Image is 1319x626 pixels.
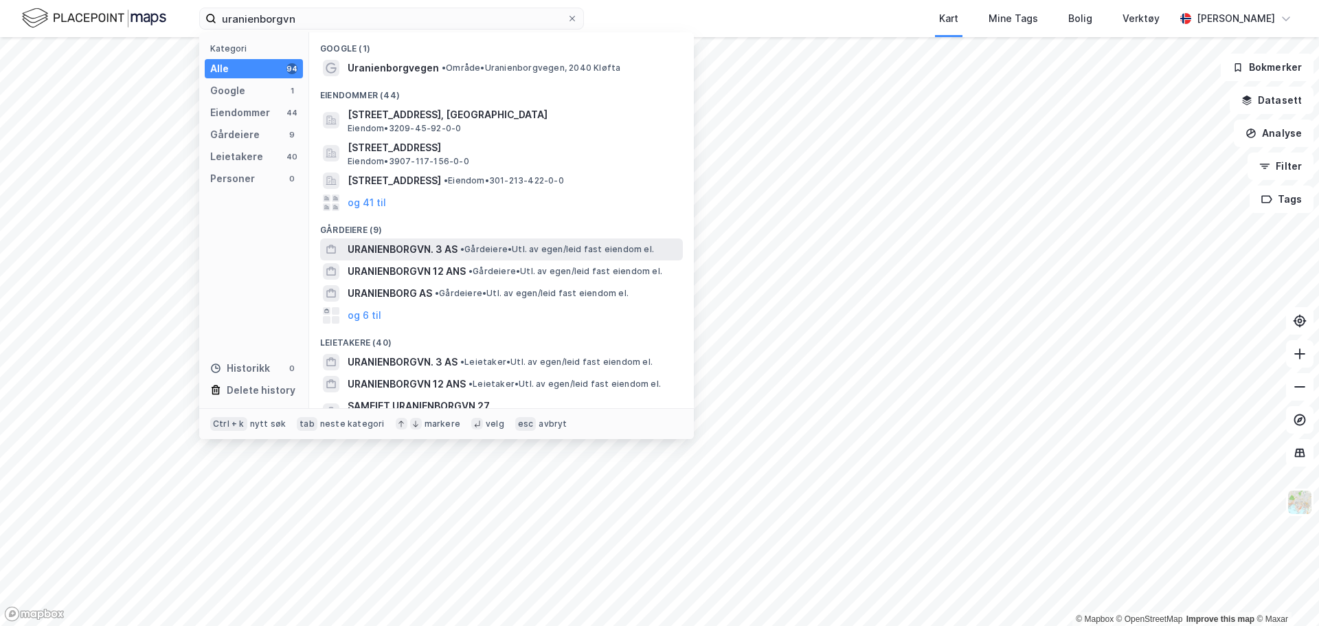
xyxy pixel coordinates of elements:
div: [PERSON_NAME] [1197,10,1275,27]
div: 44 [286,107,297,118]
div: 9 [286,129,297,140]
div: Mine Tags [989,10,1038,27]
iframe: Chat Widget [1250,560,1319,626]
div: Eiendommer [210,104,270,121]
div: Historikk [210,360,270,377]
span: URANIENBORG AS [348,285,432,302]
span: • [444,175,448,186]
span: URANIENBORGVN. 3 AS [348,241,458,258]
div: 0 [286,363,297,374]
div: Gårdeiere [210,126,260,143]
div: Ctrl + k [210,417,247,431]
div: Eiendommer (44) [309,79,694,104]
div: Google (1) [309,32,694,57]
span: Eiendom • 3907-117-156-0-0 [348,156,469,167]
button: Tags [1250,186,1314,213]
div: esc [515,417,537,431]
img: logo.f888ab2527a4732fd821a326f86c7f29.svg [22,6,166,30]
button: og 41 til [348,194,386,211]
div: Google [210,82,245,99]
div: Bolig [1068,10,1092,27]
img: Z [1287,489,1313,515]
span: [STREET_ADDRESS] [348,172,441,189]
span: URANIENBORGVN 12 ANS [348,263,466,280]
span: • [435,288,439,298]
span: • [460,357,464,367]
div: Leietakere (40) [309,326,694,351]
span: Leietaker • Utl. av egen/leid fast eiendom el. [469,379,661,390]
div: 1 [286,85,297,96]
span: • [469,379,473,389]
div: neste kategori [320,418,385,429]
span: • [442,63,446,73]
button: og 6 til [348,307,381,324]
div: tab [297,417,317,431]
div: 40 [286,151,297,162]
span: URANIENBORGVN 12 ANS [348,376,466,392]
div: Kart [939,10,958,27]
span: [STREET_ADDRESS], [GEOGRAPHIC_DATA] [348,107,677,123]
div: Leietakere [210,148,263,165]
div: Verktøy [1123,10,1160,27]
a: Improve this map [1186,614,1254,624]
button: Datasett [1230,87,1314,114]
span: [STREET_ADDRESS] [348,139,677,156]
button: Filter [1248,153,1314,180]
span: URANIENBORGVN. 3 AS [348,354,458,370]
span: Leietaker • Utl. av egen/leid fast eiendom el. [460,357,653,368]
a: Mapbox homepage [4,606,65,622]
span: Gårdeiere • Utl. av egen/leid fast eiendom el. [469,266,662,277]
input: Søk på adresse, matrikkel, gårdeiere, leietakere eller personer [216,8,567,29]
div: Kategori [210,43,303,54]
span: SAMEIET URANIENBORGVN 27 [348,398,677,414]
span: • [460,244,464,254]
span: Eiendom • 3209-45-92-0-0 [348,123,461,134]
div: 0 [286,173,297,184]
span: Uranienborgvegen [348,60,439,76]
button: Bokmerker [1221,54,1314,81]
div: Gårdeiere (9) [309,214,694,238]
button: Analyse [1234,120,1314,147]
a: OpenStreetMap [1116,614,1183,624]
div: nytt søk [250,418,286,429]
span: Gårdeiere • Utl. av egen/leid fast eiendom el. [435,288,629,299]
span: Gårdeiere • Utl. av egen/leid fast eiendom el. [460,244,654,255]
span: Område • Uranienborgvegen, 2040 Kløfta [442,63,620,74]
span: Eiendom • 301-213-422-0-0 [444,175,564,186]
a: Mapbox [1076,614,1114,624]
div: Alle [210,60,229,77]
div: 94 [286,63,297,74]
div: avbryt [539,418,567,429]
span: • [469,266,473,276]
div: Personer [210,170,255,187]
div: Delete history [227,382,295,399]
div: markere [425,418,460,429]
div: velg [486,418,504,429]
